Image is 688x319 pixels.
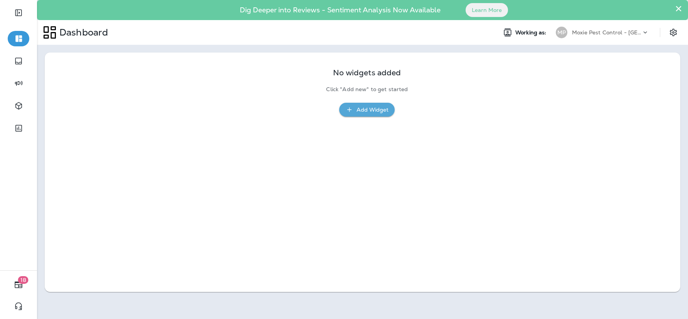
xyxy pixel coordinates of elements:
button: 18 [8,277,29,292]
p: Click "Add new" to get started [326,86,408,93]
button: Settings [666,25,680,39]
span: 18 [18,276,29,284]
div: Add Widget [357,105,389,115]
p: Dig Deeper into Reviews - Sentiment Analysis Now Available [217,9,463,11]
p: Moxie Pest Control - [GEOGRAPHIC_DATA] [572,29,641,36]
p: Dashboard [56,27,108,38]
button: Learn More [466,3,508,17]
p: No widgets added [333,70,401,76]
button: Expand Sidebar [8,5,29,20]
button: Add Widget [339,103,395,117]
button: Close [675,2,682,15]
span: Working as: [515,29,548,36]
div: MP [556,27,567,38]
